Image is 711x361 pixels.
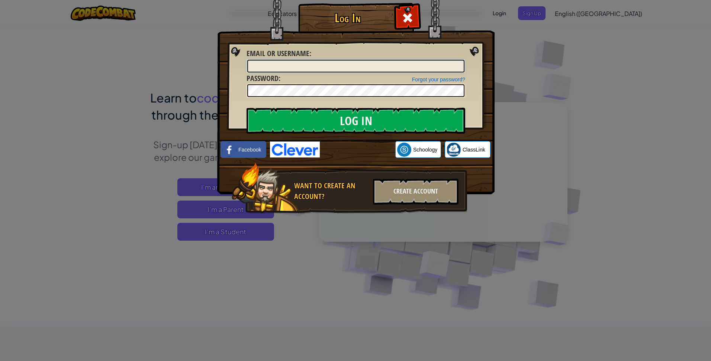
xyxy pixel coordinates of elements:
span: Password [247,73,279,83]
img: schoology.png [397,143,411,157]
label: : [247,73,280,84]
h1: Log In [300,12,395,25]
a: Forgot your password? [412,77,465,82]
input: Log In [247,108,465,134]
div: Create Account [373,179,459,205]
div: Want to create an account? [294,180,369,202]
span: Schoology [413,146,437,153]
img: clever-logo-blue.png [270,142,320,157]
label: : [247,48,311,59]
img: classlink-logo-small.png [447,143,461,157]
iframe: Sign in with Google Button [320,142,395,158]
span: ClassLink [463,146,485,153]
img: facebook_small.png [222,143,237,157]
span: Facebook [238,146,261,153]
span: Email or Username [247,48,309,58]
